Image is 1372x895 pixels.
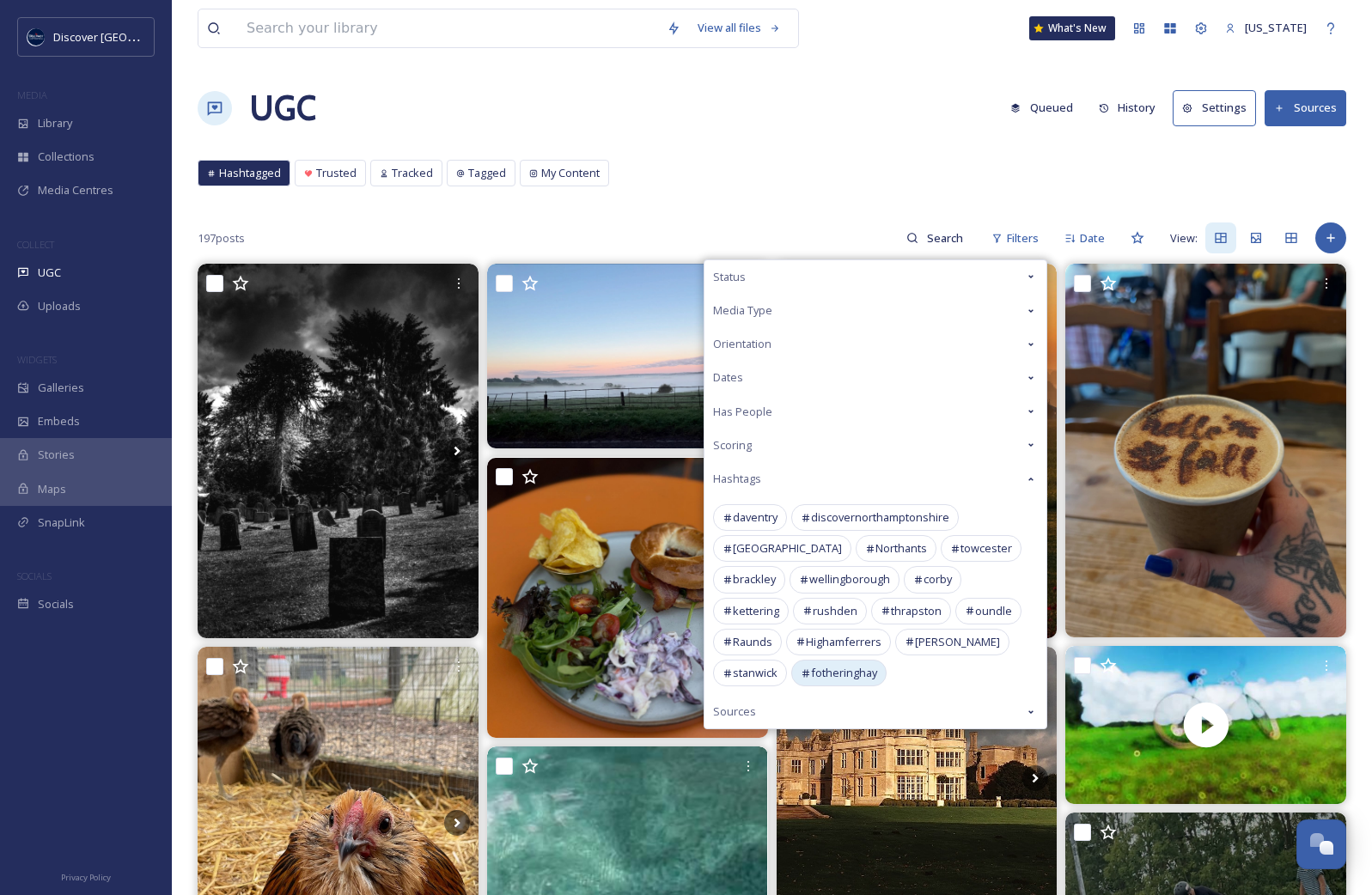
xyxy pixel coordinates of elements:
[61,872,111,883] span: Privacy Policy
[975,603,1012,619] span: oundle
[733,509,777,526] span: daventry
[733,634,772,650] span: Raunds
[806,634,881,650] span: Highamferrers
[198,230,245,247] span: 197 posts
[713,703,756,720] span: Sources
[487,264,768,448] img: Yesterdays drive to work. Sunrise and fog! Autumn is here 🍁 #autumn #fog #sunrise #northants #bea...
[38,265,61,281] span: UGC
[713,437,752,454] span: Scoring
[1245,20,1307,35] span: [US_STATE]
[38,481,66,497] span: Maps
[1265,90,1346,125] button: Sources
[17,238,54,251] span: COLLECT
[53,28,210,45] span: Discover [GEOGRAPHIC_DATA]
[1007,230,1039,247] span: Filters
[713,302,772,319] span: Media Type
[27,28,45,46] img: Untitled%20design%20%282%29.png
[38,298,81,314] span: Uploads
[813,603,857,619] span: rushden
[1002,91,1082,125] button: Queued
[918,221,974,255] input: Search
[891,603,942,619] span: thrapston
[468,165,506,181] span: Tagged
[713,404,772,420] span: Has People
[713,471,761,487] span: Hashtags
[689,11,790,45] a: View all files
[875,540,927,557] span: Northants
[915,634,1000,650] span: [PERSON_NAME]
[713,336,771,352] span: Orientation
[811,665,877,681] span: fotheringhay
[198,264,479,638] img: Holy Cross Church, Daventry. Part 21. #total_gothic #immortal_gothic #gothic #tombstone #headston...
[924,571,952,588] span: corby
[38,380,84,396] span: Galleries
[38,413,80,429] span: Embeds
[38,447,75,463] span: Stories
[713,269,746,285] span: Status
[960,540,1012,557] span: towcester
[733,571,776,588] span: brackley
[1065,646,1346,804] img: thumbnail
[811,509,949,526] span: discovernorthamptonshire
[38,514,85,531] span: SnapLink
[733,665,777,681] span: stanwick
[238,9,658,47] input: Search your library
[17,569,52,582] span: SOCIALS
[541,165,600,181] span: My Content
[1065,646,1346,804] video: #instagoofmyphoto #tacekistan🇹🇯toptansatış #wellingborough #travelphotography #coment
[1173,90,1256,125] button: Settings
[38,182,113,198] span: Media Centres
[38,115,72,131] span: Library
[17,353,57,366] span: WIDGETS
[1002,91,1090,125] a: Queued
[61,866,111,886] a: Privacy Policy
[733,540,842,557] span: [GEOGRAPHIC_DATA]
[249,82,316,134] a: UGC
[1065,264,1346,636] img: Heading into town today? Pop by and show some love to your local independents. We’ll be here serv...
[1080,230,1105,247] span: Date
[1090,91,1165,125] button: History
[38,149,95,165] span: Collections
[1029,16,1115,40] a: What's New
[38,596,74,612] span: Socials
[219,165,281,181] span: Hashtagged
[713,369,743,386] span: Dates
[1217,11,1315,45] a: [US_STATE]
[1173,90,1265,125] a: Settings
[316,165,357,181] span: Trusted
[809,571,890,588] span: wellingborough
[733,603,779,619] span: kettering
[1170,230,1198,247] span: View:
[1296,819,1346,869] button: Open Chat
[17,88,47,101] span: MEDIA
[487,458,768,739] img: Our take on a classic B.L.T! A new addition to the menu - we’ve put a spin on it. B.L.T served in...
[1090,91,1174,125] a: History
[392,165,433,181] span: Tracked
